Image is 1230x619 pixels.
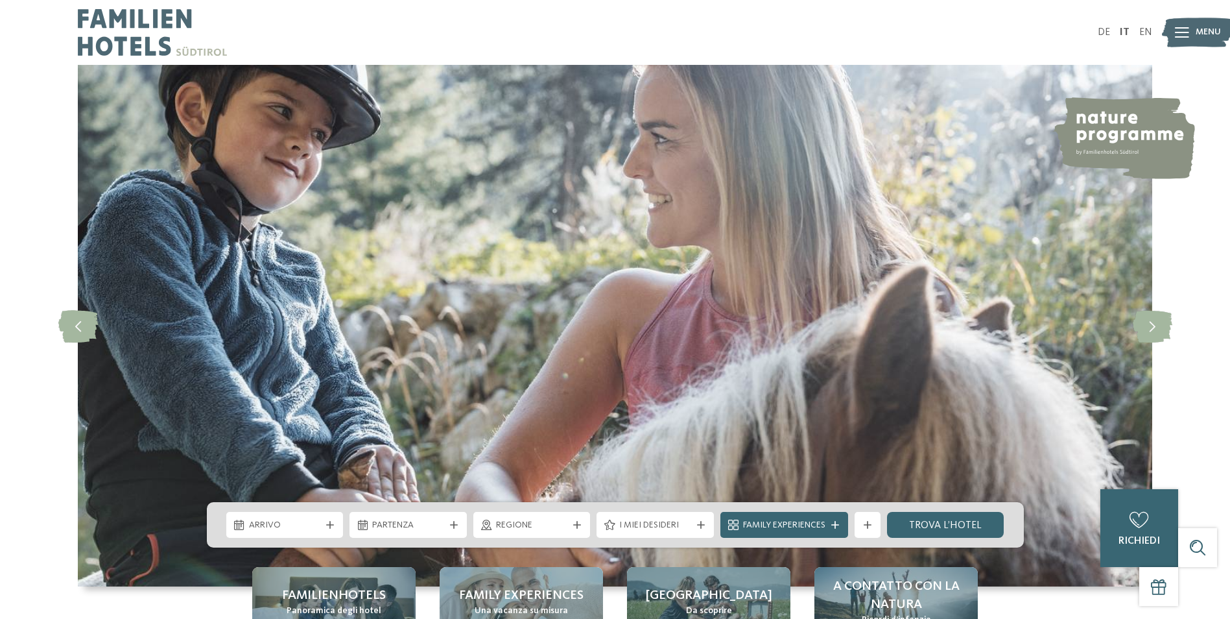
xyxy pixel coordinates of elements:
[887,512,1004,538] a: trova l’hotel
[372,519,444,532] span: Partenza
[496,519,568,532] span: Regione
[1052,97,1195,179] img: nature programme by Familienhotels Südtirol
[1196,26,1221,39] span: Menu
[1139,27,1152,38] a: EN
[249,519,321,532] span: Arrivo
[1120,27,1129,38] a: IT
[459,587,584,605] span: Family experiences
[78,65,1152,587] img: Family hotel Alto Adige: the happy family places!
[282,587,386,605] span: Familienhotels
[1100,489,1178,567] a: richiedi
[827,577,965,614] span: A contatto con la natura
[475,605,568,618] span: Una vacanza su misura
[646,587,772,605] span: [GEOGRAPHIC_DATA]
[287,605,381,618] span: Panoramica degli hotel
[686,605,732,618] span: Da scoprire
[1098,27,1110,38] a: DE
[743,519,825,532] span: Family Experiences
[619,519,691,532] span: I miei desideri
[1118,536,1160,546] span: richiedi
